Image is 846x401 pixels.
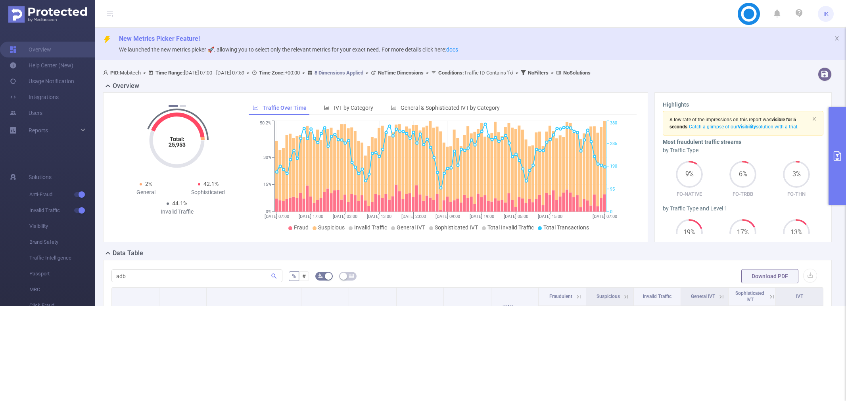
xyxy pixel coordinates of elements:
[113,81,139,91] h2: Overview
[563,70,591,76] b: No Solutions
[446,46,458,53] a: docs
[10,105,42,121] a: Users
[177,188,239,197] div: Sophisticated
[318,273,323,278] i: icon: bg-colors
[687,124,798,130] span: Catch a glimpse of our solution with a trial.
[663,101,823,109] h3: Highlights
[543,224,589,231] span: Total Transactions
[363,70,371,76] span: >
[103,70,591,76] span: Mobitech [DATE] 07:00 - [DATE] 07:59 +00:00
[438,70,513,76] span: Traffic ID Contains 'fo'
[401,214,426,219] tspan: [DATE] 23:00
[783,171,810,178] span: 3%
[315,70,363,76] u: 8 Dimensions Applied
[770,190,823,198] p: FO-THN
[265,214,289,219] tspan: [DATE] 07:00
[670,117,762,122] span: A low rate of the impressions on this report
[597,294,620,299] span: Suspicious
[610,187,615,192] tspan: 95
[549,294,572,299] span: Fraudulent
[169,141,186,148] tspan: 25,953
[260,121,271,126] tspan: 50.2%
[29,169,52,185] span: Solutions
[834,34,840,43] button: icon: close
[169,105,178,107] button: 1
[8,6,87,23] img: Protected Media
[263,182,271,187] tspan: 15%
[735,290,764,302] span: Sophisticated IVT
[741,269,798,283] button: Download PDF
[812,115,817,123] button: icon: close
[663,139,741,145] b: Most fraudulent traffic streams
[367,214,391,219] tspan: [DATE] 13:00
[401,105,500,111] span: General & Sophisticated IVT by Category
[115,188,177,197] div: General
[663,190,716,198] p: FO-NATIVE
[493,304,522,316] span: Total Transactions
[111,269,282,282] input: Search...
[244,70,252,76] span: >
[172,200,187,206] span: 44.1%
[29,202,95,218] span: Invalid Traffic
[663,204,823,213] div: by Traffic Type and Level 1
[113,248,143,258] h2: Data Table
[610,141,617,146] tspan: 285
[263,155,271,160] tspan: 30%
[424,70,431,76] span: >
[812,306,823,331] i: Filter menu
[575,306,586,331] i: Filter menu
[729,171,756,178] span: 6%
[663,146,823,155] div: by Traffic Type
[294,224,309,231] span: Fraud
[610,121,617,126] tspan: 380
[470,214,494,219] tspan: [DATE] 19:00
[29,127,48,134] span: Reports
[29,298,95,313] span: Click Fraud
[834,36,840,41] i: icon: close
[29,250,95,266] span: Traffic Intelligence
[253,105,258,111] i: icon: line-chart
[10,89,59,105] a: Integrations
[29,122,48,138] a: Reports
[738,124,756,130] b: Visibility
[391,105,396,111] i: icon: bar-chart
[292,273,296,279] span: %
[29,234,95,250] span: Brand Safety
[103,36,111,44] i: icon: thunderbolt
[622,306,633,331] i: Filter menu
[263,105,307,111] span: Traffic Over Time
[146,208,208,216] div: Invalid Traffic
[610,164,617,169] tspan: 190
[119,46,458,53] span: We launched the new metrics picker 🚀, allowing you to select only the relevant metrics for your e...
[812,116,817,121] i: icon: close
[203,181,219,187] span: 42.1%
[155,70,184,76] b: Time Range:
[729,229,756,236] span: 17%
[110,70,120,76] b: PID:
[10,57,73,73] a: Help Center (New)
[764,306,775,331] i: Filter menu
[119,35,200,42] span: New Metrics Picker Feature!
[300,70,307,76] span: >
[513,70,521,76] span: >
[670,306,681,331] i: Filter menu
[435,224,478,231] span: Sophisticated IVT
[527,288,538,331] i: Filter menu
[10,42,51,57] a: Overview
[180,105,186,107] button: 2
[349,273,354,278] i: icon: table
[716,190,770,198] p: FO-TRBB
[29,282,95,298] span: MRC
[676,229,703,236] span: 19%
[643,294,671,299] span: Invalid Traffic
[324,105,330,111] i: icon: bar-chart
[538,214,562,219] tspan: [DATE] 15:00
[103,70,110,75] i: icon: user
[528,70,549,76] b: No Filters
[145,181,152,187] span: 2%
[676,171,703,178] span: 9%
[823,6,829,22] span: IK
[691,294,715,299] span: General IVT
[378,70,424,76] b: No Time Dimensions
[438,70,464,76] b: Conditions :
